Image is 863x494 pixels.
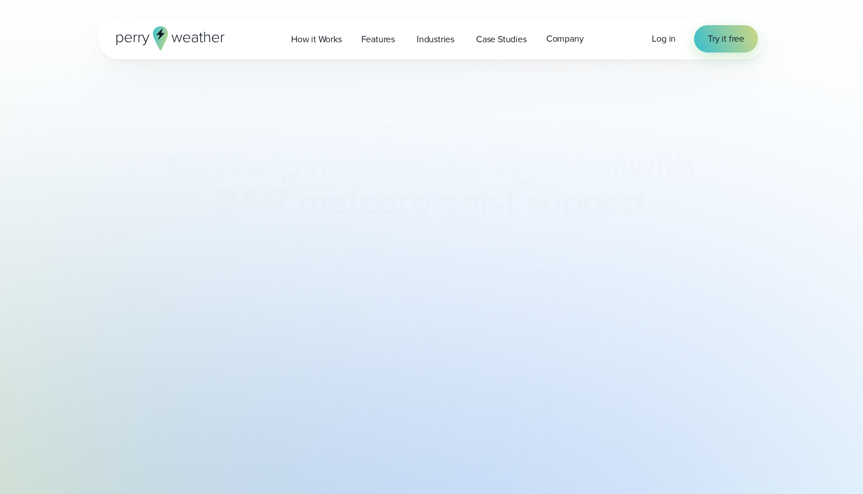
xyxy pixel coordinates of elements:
[694,25,758,53] a: Try it free
[546,32,584,46] span: Company
[417,33,454,46] span: Industries
[466,27,537,51] a: Case Studies
[708,32,744,46] span: Try it free
[652,32,676,45] span: Log in
[476,33,527,46] span: Case Studies
[361,33,395,46] span: Features
[652,32,676,46] a: Log in
[291,33,342,46] span: How it Works
[281,27,352,51] a: How it Works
